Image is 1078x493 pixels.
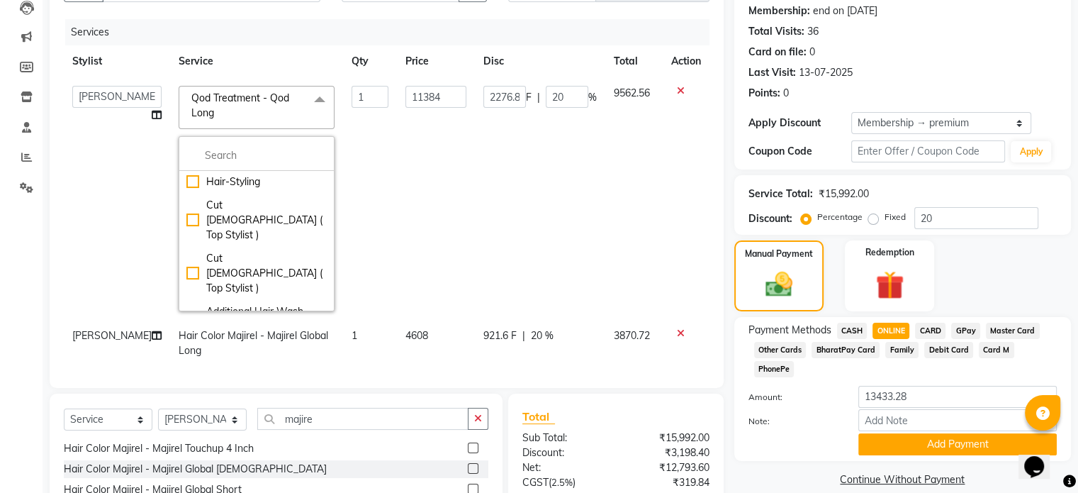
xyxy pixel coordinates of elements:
div: Membership: [748,4,810,18]
span: Family [885,342,919,358]
th: Action [663,45,709,77]
span: Total [522,409,555,424]
div: Coupon Code [748,144,851,159]
input: Search or Scan [257,408,468,430]
div: Total Visits: [748,24,804,39]
div: Sub Total: [512,431,616,445]
span: Card M [979,342,1014,358]
span: Hair Color Majirel - Majirel Global Long [179,329,328,357]
span: | [522,328,525,343]
span: Master Card [986,323,1040,339]
div: Discount: [748,211,792,226]
th: Stylist [64,45,170,77]
input: multiselect-search [186,148,327,163]
th: Price [397,45,475,77]
span: PhonePe [754,361,795,377]
span: [PERSON_NAME] [72,329,152,342]
span: Other Cards [754,342,807,358]
span: ONLINE [872,323,909,339]
th: Disc [475,45,605,77]
div: Cut [DEMOGRAPHIC_DATA] ( Top Stylist ) [186,251,327,296]
label: Note: [738,415,848,428]
span: GPay [951,323,980,339]
span: 921.6 F [483,328,517,343]
div: ₹15,992.00 [819,187,869,201]
label: Fixed [885,211,906,223]
span: 1 [352,329,357,342]
div: ₹12,793.60 [616,460,720,475]
button: Add Payment [858,433,1057,455]
div: Discount: [512,445,616,460]
div: 0 [809,45,815,60]
div: Points: [748,86,780,101]
div: Services [65,19,720,45]
div: Service Total: [748,187,813,201]
div: Hair Color Majirel - Majirel Global [DEMOGRAPHIC_DATA] [64,462,327,477]
th: Qty [343,45,397,77]
button: Apply [1011,141,1051,162]
span: Payment Methods [748,323,831,338]
input: Amount [858,386,1057,408]
img: _cash.svg [757,269,801,300]
input: Enter Offer / Coupon Code [851,140,1006,162]
span: % [588,90,597,105]
div: 0 [783,86,789,101]
div: Hair Color Majirel - Majirel Touchup 4 Inch [64,441,254,456]
span: Qod Treatment - Qod Long [191,92,289,119]
span: F [526,90,532,105]
div: 36 [807,24,819,39]
th: Total [605,45,663,77]
img: _gift.svg [867,267,913,303]
a: Continue Without Payment [737,472,1068,487]
span: CGST [522,476,549,489]
span: CASH [837,323,868,339]
span: Debit Card [924,342,973,358]
div: Apply Discount [748,116,851,131]
span: 9562.56 [614,87,650,99]
label: Redemption [865,246,914,259]
div: Last Visit: [748,65,796,80]
div: ₹15,992.00 [616,431,720,445]
div: Net: [512,460,616,475]
div: Cut [DEMOGRAPHIC_DATA] ( Top Stylist ) [186,198,327,243]
span: 4608 [405,329,428,342]
div: ₹319.84 [616,475,720,490]
span: 20 % [531,328,554,343]
iframe: chat widget [1018,436,1064,479]
div: ( ) [512,475,616,490]
span: 2.5% [551,477,573,488]
label: Amount: [738,391,848,404]
span: | [537,90,540,105]
th: Service [170,45,343,77]
a: x [214,106,220,119]
div: Hair-Styling [186,175,327,189]
span: 3870.72 [614,329,650,342]
div: Additional Hair Wash ([DEMOGRAPHIC_DATA]) [186,304,327,334]
input: Add Note [858,409,1057,431]
span: CARD [915,323,945,339]
div: end on [DATE] [813,4,877,18]
label: Manual Payment [745,248,813,260]
label: Percentage [817,211,863,223]
div: ₹3,198.40 [616,445,720,460]
div: 13-07-2025 [799,65,853,80]
span: BharatPay Card [812,342,880,358]
div: Card on file: [748,45,807,60]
